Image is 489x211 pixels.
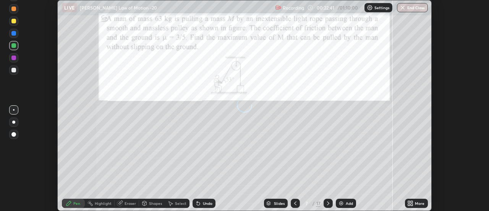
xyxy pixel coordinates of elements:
img: add-slide-button [338,200,344,206]
div: Highlight [95,201,112,205]
img: recording.375f2c34.svg [275,5,281,11]
div: 7 [303,201,311,206]
div: / [312,201,314,206]
div: Select [175,201,186,205]
div: More [415,201,424,205]
div: Add [346,201,353,205]
p: Settings [374,6,389,10]
div: Slides [274,201,285,205]
p: [PERSON_NAME] Law of Motion -20 [80,5,157,11]
p: LIVE [64,5,74,11]
div: 17 [316,200,321,207]
button: End Class [397,3,428,12]
div: Undo [203,201,212,205]
div: Eraser [125,201,136,205]
div: Pen [73,201,80,205]
img: class-settings-icons [367,5,373,11]
p: Recording [283,5,304,11]
img: end-class-cross [400,5,406,11]
div: Shapes [149,201,162,205]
